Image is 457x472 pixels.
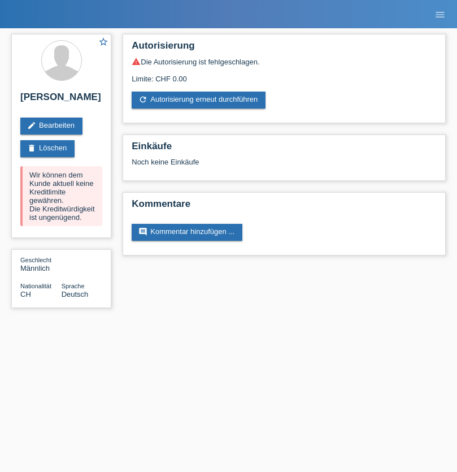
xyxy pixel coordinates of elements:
div: Noch keine Einkäufe [132,158,437,175]
h2: Kommentare [132,198,437,215]
div: Die Autorisierung ist fehlgeschlagen. [132,57,437,66]
span: Geschlecht [20,257,51,263]
a: editBearbeiten [20,118,82,135]
i: edit [27,121,36,130]
i: delete [27,144,36,153]
a: deleteLöschen [20,140,75,157]
h2: Autorisierung [132,40,437,57]
span: Schweiz [20,290,31,298]
a: menu [429,11,451,18]
div: Männlich [20,256,62,272]
a: refreshAutorisierung erneut durchführen [132,92,266,109]
h2: [PERSON_NAME] [20,92,102,109]
a: commentKommentar hinzufügen ... [132,224,242,241]
i: star_border [98,37,108,47]
i: comment [138,227,147,236]
a: star_border [98,37,108,49]
i: refresh [138,95,147,104]
span: Nationalität [20,283,51,289]
div: Limite: CHF 0.00 [132,66,437,83]
span: Deutsch [62,290,89,298]
i: menu [434,9,446,20]
span: Sprache [62,283,85,289]
h2: Einkäufe [132,141,437,158]
i: warning [132,57,141,66]
div: Wir können dem Kunde aktuell keine Kreditlimite gewähren. Die Kreditwürdigkeit ist ungenügend. [20,166,102,226]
